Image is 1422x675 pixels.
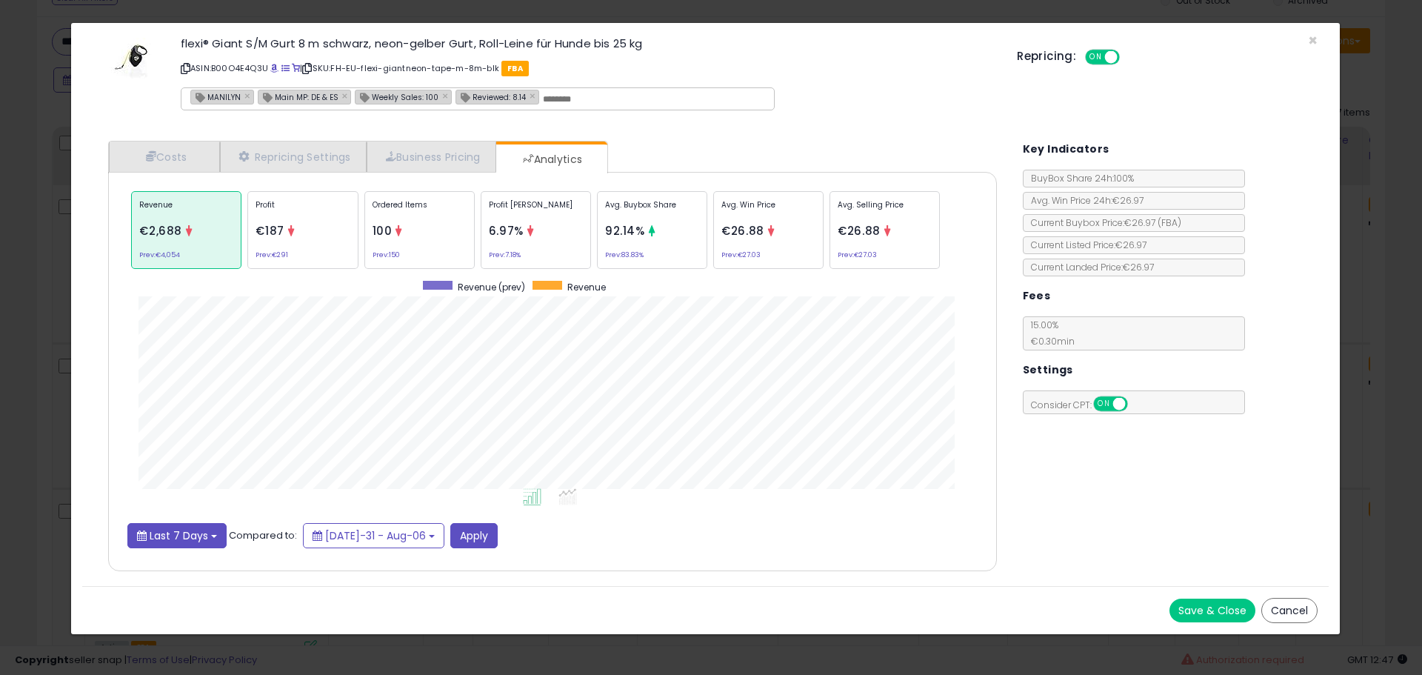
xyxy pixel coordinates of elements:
[1261,598,1318,623] button: Cancel
[721,223,764,239] span: €26.88
[838,199,932,222] p: Avg. Selling Price
[456,90,526,103] span: Reviewed: 8.14
[721,253,761,257] small: Prev: €27.03
[838,253,877,257] small: Prev: €27.03
[605,199,699,222] p: Avg. Buybox Share
[1158,216,1181,229] span: ( FBA )
[109,142,220,172] a: Costs
[1308,30,1318,51] span: ×
[1023,287,1051,305] h5: Fees
[256,253,288,257] small: Prev: €291
[1086,51,1105,64] span: ON
[367,142,496,172] a: Business Pricing
[1024,239,1146,251] span: Current Listed Price: €26.97
[458,281,525,293] span: Revenue (prev)
[1017,50,1076,62] h5: Repricing:
[496,144,606,174] a: Analytics
[325,528,426,543] span: [DATE]-31 - Aug-06
[1125,398,1149,410] span: OFF
[1024,319,1075,348] span: 15.00 %
[1023,140,1109,159] h5: Key Indicators
[605,223,645,239] span: 92.14%
[181,38,995,49] h3: flexi® Giant S/M Gurt 8 m schwarz, neon-gelber Gurt, Roll-Leine für Hunde bis 25 kg
[450,523,498,548] button: Apply
[1023,361,1073,379] h5: Settings
[442,89,451,102] a: ×
[489,253,521,257] small: Prev: 7.18%
[1024,172,1134,184] span: BuyBox Share 24h: 100%
[150,528,208,543] span: Last 7 Days
[139,223,182,239] span: €2,688
[1169,599,1255,622] button: Save & Close
[373,223,393,239] span: 100
[355,90,438,103] span: Weekly Sales: 100
[373,199,467,222] p: Ordered Items
[256,199,350,222] p: Profit
[342,89,351,102] a: ×
[181,56,995,80] p: ASIN: B00O4E4Q3U | SKU: FH-EU-flexi-giantneon-tape-m-8m-blk
[1024,261,1154,273] span: Current Landed Price: €26.97
[501,61,529,76] span: FBA
[1095,398,1113,410] span: ON
[258,90,338,103] span: Main MP: DE & ES
[721,199,815,222] p: Avg. Win Price
[605,253,644,257] small: Prev: 83.83%
[567,281,606,293] span: Revenue
[191,90,241,103] span: MANILYN
[530,89,538,102] a: ×
[1124,216,1181,229] span: €26.97
[220,142,367,172] a: Repricing Settings
[1118,51,1141,64] span: OFF
[281,62,290,74] a: All offer listings
[373,253,400,257] small: Prev: 150
[1024,399,1147,411] span: Consider CPT:
[489,223,524,239] span: 6.97%
[110,38,154,82] img: 31vpdD1osEL._SL60_.jpg
[270,62,278,74] a: BuyBox page
[838,223,881,239] span: €26.88
[229,528,297,542] span: Compared to:
[1024,216,1181,229] span: Current Buybox Price:
[139,199,233,222] p: Revenue
[1024,335,1075,348] span: €0.30 min
[256,223,284,239] span: €187
[139,253,180,257] small: Prev: €4,054
[244,89,253,102] a: ×
[489,199,583,222] p: Profit [PERSON_NAME]
[292,62,300,74] a: Your listing only
[1024,194,1144,207] span: Avg. Win Price 24h: €26.97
